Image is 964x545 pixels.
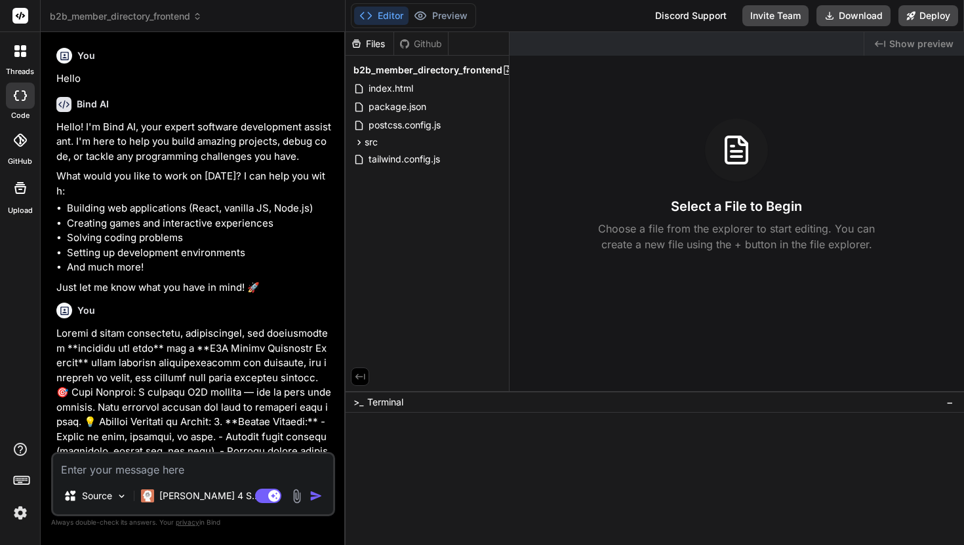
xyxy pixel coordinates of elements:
p: Hello [56,71,332,86]
h6: You [77,49,95,62]
div: Github [394,37,448,50]
img: attachment [289,489,304,504]
span: Terminal [367,396,403,409]
p: Always double-check its answers. Your in Bind [51,516,335,529]
img: settings [9,502,31,524]
span: b2b_member_directory_frontend [50,10,202,23]
li: Setting up development environments [67,246,332,261]
h6: Bind AI [77,98,109,111]
span: Show preview [889,37,954,50]
span: index.html [367,81,414,96]
li: Solving coding problems [67,231,332,246]
p: Source [82,489,112,502]
p: Just let me know what you have in mind! 🚀 [56,280,332,295]
span: postcss.config.js [367,117,442,133]
p: Choose a file from the explorer to start editing. You can create a new file using the + button in... [590,221,883,252]
img: Claude 4 Sonnet [141,489,154,502]
button: Deploy [898,5,958,26]
button: − [944,392,956,413]
button: Invite Team [742,5,809,26]
span: >_ [353,396,363,409]
li: Creating games and interactive experiences [67,216,332,231]
li: And much more! [67,260,332,275]
span: package.json [367,99,428,115]
p: What would you like to work on [DATE]? I can help you with: [56,169,332,198]
li: Building web applications (React, vanilla JS, Node.js) [67,201,332,216]
button: Editor [354,7,409,25]
label: threads [6,66,34,77]
img: icon [310,489,323,502]
p: Hello! I'm Bind AI, your expert software development assistant. I'm here to help you build amazin... [56,120,332,164]
h6: You [77,304,95,317]
button: Preview [409,7,473,25]
label: Upload [8,205,33,216]
button: Download [816,5,891,26]
span: src [365,136,378,149]
label: code [11,110,30,121]
label: GitHub [8,156,32,167]
span: tailwind.config.js [367,151,441,167]
span: − [946,396,954,409]
h3: Select a File to Begin [671,197,802,216]
div: Discord Support [647,5,734,26]
img: Pick Models [116,491,127,502]
div: Files [346,37,393,50]
span: b2b_member_directory_frontend [353,64,502,77]
p: [PERSON_NAME] 4 S.. [159,489,257,502]
span: privacy [176,518,199,526]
